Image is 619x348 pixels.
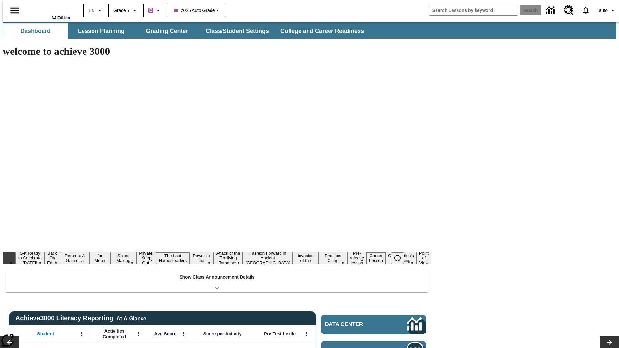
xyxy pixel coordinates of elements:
span: Data Center [325,321,385,328]
a: Data Center [321,315,426,334]
span: Tauto [597,7,608,14]
div: Pause [391,252,410,264]
button: Grade: Grade 7, Select a grade [111,5,141,16]
span: Pre-Test Lexile [264,331,296,337]
button: Slide 15 The Constitution's Balancing Act [386,247,417,269]
button: Language: EN, Select a language [86,5,106,16]
span: Activities Completed [93,328,136,340]
button: Open Menu [77,329,86,339]
button: Open Menu [134,329,143,339]
a: Data Center [542,2,560,19]
a: Home [28,3,70,16]
button: Open Menu [301,329,311,339]
button: Slide 8 Solar Power to the People [189,247,213,269]
span: Achieve3000 Literacy Reporting [15,314,146,322]
button: Boost Class color is purple. Change class color [146,5,165,16]
div: Home [28,2,70,20]
span: Grade 7 [113,7,130,14]
button: Dashboard [3,23,68,39]
span: 2025 Auto Grade 7 [174,7,219,14]
button: Slide 3 Free Returns: A Gain or a Drain? [60,247,90,269]
button: Lesson Planning [69,23,133,39]
span: Score per Activity [203,331,242,337]
button: Slide 16 Point of View [417,250,431,266]
button: Lesson carousel, Next [600,336,619,348]
button: Slide 2 Back On Earth [44,250,60,266]
button: Slide 6 Private! Keep Out! [136,250,156,266]
a: Resource Center, Will open in new tab [560,2,577,19]
h1: welcome to achieve 3000 [3,45,431,57]
button: Slide 12 Mixed Practice: Citing Evidence [319,247,347,269]
button: Open Menu [179,329,189,339]
button: Slide 7 The Last Homesteaders [156,252,189,264]
button: Pause [391,252,404,264]
button: Slide 10 Fashion Forward in Ancient Rome [243,250,293,266]
p: Show Class Announcement Details [179,274,255,281]
span: NJ Edition [52,16,70,20]
button: Slide 1 Get Ready to Celebrate Juneteenth! [15,250,44,266]
button: Slide 5 Cruise Ships: Making Waves [110,247,136,269]
button: Slide 14 Career Lesson [367,252,386,264]
button: Slide 11 The Invasion of the Free CD [293,247,319,269]
button: Open side menu [5,1,24,20]
input: search field [429,5,518,15]
div: SubNavbar [3,23,370,39]
button: Slide 4 Time for Moon Rules? [90,247,110,269]
a: Notifications [577,2,594,19]
div: Show Class Announcement Details [6,270,428,292]
button: College and Career Readiness [275,23,369,39]
span: B [149,6,152,14]
div: At-A-Glance [116,314,146,322]
span: EN [89,7,95,14]
button: Class/Student Settings [201,23,274,39]
span: Student [37,331,54,337]
button: Profile/Settings [594,5,619,16]
button: Slide 13 Pre-release lesson [347,250,367,266]
button: Grading Center [135,23,199,39]
div: SubNavbar [3,22,616,39]
button: Slide 9 Attack of the Terrifying Tomatoes [213,250,243,266]
span: Avg Score [154,331,176,337]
